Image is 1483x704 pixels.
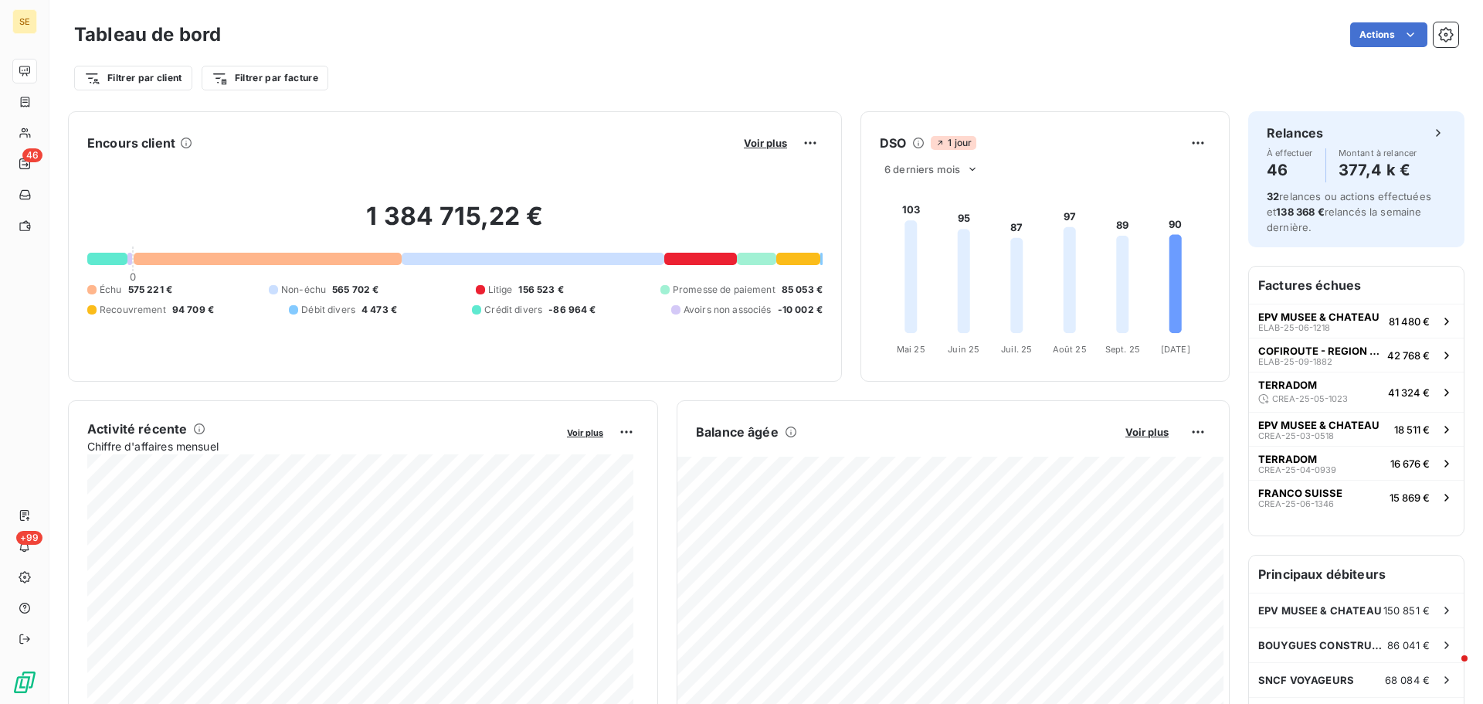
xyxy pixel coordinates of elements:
[684,303,772,317] span: Avoirs non associés
[1258,499,1334,508] span: CREA-25-06-1346
[87,438,556,454] span: Chiffre d'affaires mensuel
[1001,344,1032,355] tspan: Juil. 25
[1272,394,1348,403] span: CREA-25-05-1023
[1249,556,1464,593] h6: Principaux débiteurs
[567,427,603,438] span: Voir plus
[1258,604,1382,617] span: EPV MUSEE & CHATEAU
[1258,465,1336,474] span: CREA-25-04-0939
[548,303,596,317] span: -86 964 €
[1258,345,1381,357] span: COFIROUTE - REGION IDF (VINCI)
[12,9,37,34] div: SE
[1390,491,1430,504] span: 15 869 €
[1430,651,1468,689] iframe: Intercom live chat
[1276,206,1324,218] span: 138 368 €
[12,670,37,695] img: Logo LeanPay
[1161,344,1190,355] tspan: [DATE]
[87,134,175,152] h6: Encours client
[1258,431,1334,440] span: CREA-25-03-0518
[281,283,326,297] span: Non-échu
[1249,372,1464,412] button: TERRADOMCREA-25-05-102341 324 €
[673,283,775,297] span: Promesse de paiement
[87,201,823,247] h2: 1 384 715,22 €
[1390,457,1430,470] span: 16 676 €
[74,66,192,90] button: Filtrer par client
[16,531,42,545] span: +99
[128,283,172,297] span: 575 221 €
[301,303,355,317] span: Débit divers
[1339,148,1417,158] span: Montant à relancer
[884,163,960,175] span: 6 derniers mois
[696,423,779,441] h6: Balance âgée
[361,303,397,317] span: 4 473 €
[74,21,221,49] h3: Tableau de bord
[1394,423,1430,436] span: 18 511 €
[1267,148,1313,158] span: À effectuer
[562,425,608,439] button: Voir plus
[202,66,328,90] button: Filtrer par facture
[1387,349,1430,362] span: 42 768 €
[1339,158,1417,182] h4: 377,4 k €
[1258,357,1332,366] span: ELAB-25-09-1882
[1121,425,1173,439] button: Voir plus
[518,283,563,297] span: 156 523 €
[1258,639,1387,651] span: BOUYGUES CONSTRUCTION IDF GUYANCOUR
[1258,487,1342,499] span: FRANCO SUISSE
[1249,267,1464,304] h6: Factures échues
[1385,674,1430,686] span: 68 084 €
[897,344,925,355] tspan: Mai 25
[880,134,906,152] h6: DSO
[332,283,378,297] span: 565 702 €
[1053,344,1087,355] tspan: Août 25
[744,137,787,149] span: Voir plus
[1267,124,1323,142] h6: Relances
[1388,386,1430,399] span: 41 324 €
[739,136,792,150] button: Voir plus
[1105,344,1140,355] tspan: Sept. 25
[931,136,976,150] span: 1 jour
[87,420,187,438] h6: Activité récente
[1267,158,1313,182] h4: 46
[1125,426,1169,438] span: Voir plus
[172,303,214,317] span: 94 709 €
[782,283,823,297] span: 85 053 €
[488,283,513,297] span: Litige
[1258,323,1330,332] span: ELAB-25-06-1218
[1258,674,1354,686] span: SNCF VOYAGEURS
[22,148,42,162] span: 46
[1249,338,1464,372] button: COFIROUTE - REGION IDF (VINCI)ELAB-25-09-188242 768 €
[1258,419,1379,431] span: EPV MUSEE & CHATEAU
[1258,379,1317,391] span: TERRADOM
[1267,190,1279,202] span: 32
[1350,22,1427,47] button: Actions
[1387,639,1430,651] span: 86 041 €
[1258,453,1317,465] span: TERRADOM
[1249,446,1464,480] button: TERRADOMCREA-25-04-093916 676 €
[1383,604,1430,617] span: 150 851 €
[948,344,979,355] tspan: Juin 25
[1249,304,1464,338] button: EPV MUSEE & CHATEAUELAB-25-06-121881 480 €
[1267,190,1431,233] span: relances ou actions effectuées et relancés la semaine dernière.
[1389,315,1430,328] span: 81 480 €
[100,303,166,317] span: Recouvrement
[100,283,122,297] span: Échu
[130,270,136,283] span: 0
[1249,480,1464,514] button: FRANCO SUISSECREA-25-06-134615 869 €
[778,303,823,317] span: -10 002 €
[484,303,542,317] span: Crédit divers
[1249,412,1464,446] button: EPV MUSEE & CHATEAUCREA-25-03-051818 511 €
[1258,311,1379,323] span: EPV MUSEE & CHATEAU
